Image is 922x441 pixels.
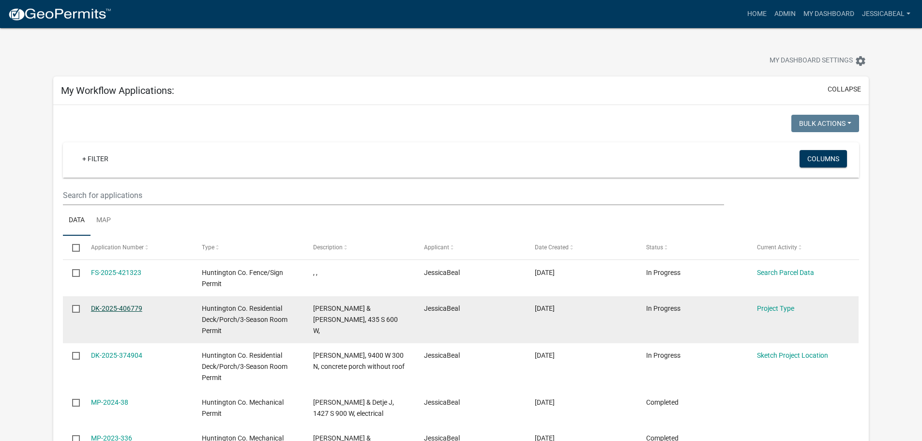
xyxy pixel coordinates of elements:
[61,85,174,96] h5: My Workflow Applications:
[313,244,343,251] span: Description
[743,5,771,23] a: Home
[75,150,116,167] a: + Filter
[82,236,193,259] datatable-header-cell: Application Number
[646,269,680,276] span: In Progress
[91,398,128,406] a: MP-2024-38
[646,351,680,359] span: In Progress
[313,269,317,276] span: , ,
[637,236,748,259] datatable-header-cell: Status
[202,244,214,251] span: Type
[748,236,859,259] datatable-header-cell: Current Activity
[91,351,142,359] a: DK-2025-374904
[424,244,449,251] span: Applicant
[313,351,405,370] span: Falk, Ryan Wayne, 9400 W 300 N, concrete porch without roof
[646,398,679,406] span: Completed
[91,269,141,276] a: FS-2025-421323
[757,269,814,276] a: Search Parcel Data
[303,236,414,259] datatable-header-cell: Description
[424,351,460,359] span: JessicaBeal
[526,236,636,259] datatable-header-cell: Date Created
[424,304,460,312] span: JessicaBeal
[63,236,81,259] datatable-header-cell: Select
[91,205,117,236] a: Map
[791,115,859,132] button: Bulk Actions
[800,150,847,167] button: Columns
[63,205,91,236] a: Data
[855,55,866,67] i: settings
[535,304,555,312] span: 04/16/2025
[858,5,914,23] a: JessicaBeal
[800,5,858,23] a: My Dashboard
[424,398,460,406] span: JessicaBeal
[63,185,724,205] input: Search for applications
[535,398,555,406] span: 03/12/2024
[535,244,569,251] span: Date Created
[193,236,303,259] datatable-header-cell: Type
[762,51,874,70] button: My Dashboard Settingssettings
[535,269,555,276] span: 05/15/2025
[91,244,144,251] span: Application Number
[202,269,283,288] span: Huntington Co. Fence/Sign Permit
[646,244,663,251] span: Status
[757,351,828,359] a: Sketch Project Location
[757,244,797,251] span: Current Activity
[757,304,794,312] a: Project Type
[770,55,853,67] span: My Dashboard Settings
[202,304,287,335] span: Huntington Co. Residential Deck/Porch/3-Season Room Permit
[828,84,861,94] button: collapse
[415,236,526,259] datatable-header-cell: Applicant
[91,304,142,312] a: DK-2025-406779
[424,269,460,276] span: JessicaBeal
[771,5,800,23] a: Admin
[535,351,555,359] span: 02/10/2025
[202,351,287,381] span: Huntington Co. Residential Deck/Porch/3-Season Room Permit
[202,398,284,417] span: Huntington Co. Mechanical Permit
[313,398,394,417] span: de Groot, Johannes J & Detje J, 1427 S 900 W, electrical
[646,304,680,312] span: In Progress
[313,304,398,335] span: Beal, Matthew J & Jessica L, 435 S 600 W,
